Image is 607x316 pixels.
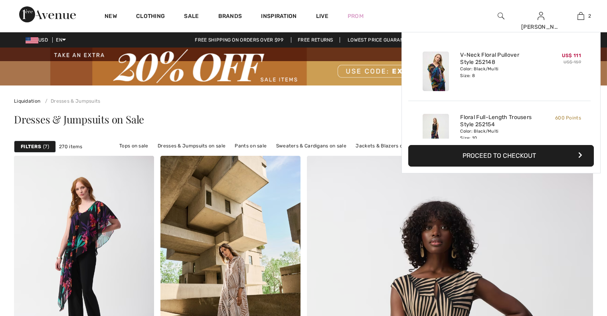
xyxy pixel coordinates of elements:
div: [PERSON_NAME] [521,23,560,31]
a: Pants on sale [231,141,271,151]
a: Sale [184,13,199,21]
span: EN [56,37,66,43]
img: search the website [498,11,504,21]
span: 600 Points [555,115,581,121]
a: Dresses & Jumpsuits [42,98,101,104]
a: Clothing [136,13,165,21]
a: Jackets & Blazers on sale [352,141,421,151]
img: US Dollar [26,37,38,44]
a: Brands [218,13,242,21]
img: V-Neck Floral Pullover Style 252148 [423,52,449,91]
span: 7 [43,143,49,150]
div: Color: Black/Multi Size: 8 [460,66,539,79]
a: Sweaters & Cardigans on sale [272,141,350,151]
span: Dresses & Jumpsuits on Sale [14,112,144,126]
s: US$ 159 [564,60,581,65]
strong: Filters [21,143,41,150]
a: Sign In [538,12,544,20]
a: Lowest Price Guarantee [341,37,419,43]
img: 1ère Avenue [19,6,76,22]
img: Floral Full-Length Trousers Style 252154 [423,114,449,153]
span: 270 items [59,143,83,150]
button: Proceed to Checkout [408,145,594,167]
a: V-Neck Floral Pullover Style 252148 [460,52,539,66]
span: Inspiration [261,13,297,21]
div: Color: Black/Multi Size: 10 [460,128,539,141]
img: My Info [538,11,544,21]
a: Tops on sale [115,141,152,151]
a: Floral Full-Length Trousers Style 252154 [460,114,539,128]
a: Liquidation [14,98,40,104]
a: Dresses & Jumpsuits on sale [154,141,229,151]
a: New [105,13,117,21]
span: US$ 111 [562,53,581,58]
a: Free Returns [291,37,340,43]
a: Live [316,12,328,20]
span: USD [26,37,51,43]
span: 2 [588,12,591,20]
img: My Bag [577,11,584,21]
a: Free shipping on orders over $99 [188,37,290,43]
a: 2 [561,11,600,21]
a: Prom [348,12,364,20]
